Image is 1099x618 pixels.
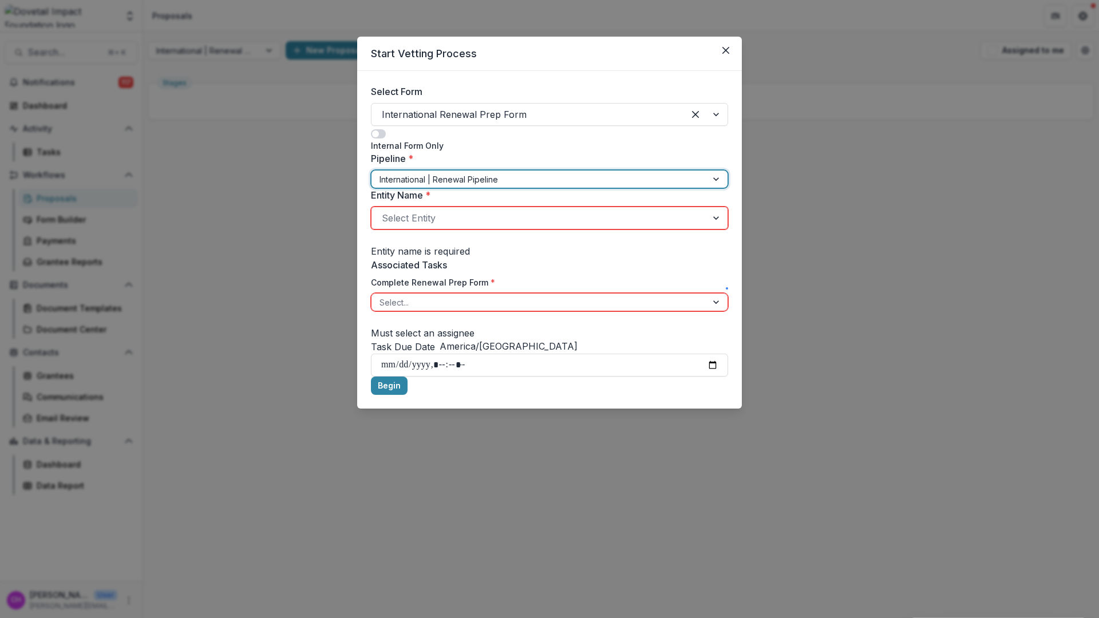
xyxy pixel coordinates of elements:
label: Select Form [371,85,721,98]
div: Clear selected options [686,105,705,124]
button: Begin [371,377,408,395]
label: Task Due Date [371,340,435,354]
header: Start Vetting Process [357,37,742,71]
label: Internal Form Only [371,140,721,152]
label: Entity Name [371,188,721,202]
label: Associated Tasks [371,258,721,272]
label: Complete Renewal Prep Form [371,276,495,288]
label: Pipeline [371,152,721,165]
div: Entity name is required [371,244,728,258]
span: America/[GEOGRAPHIC_DATA] [440,341,578,352]
button: Close [717,41,735,60]
div: Must select an assignee [371,326,728,340]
